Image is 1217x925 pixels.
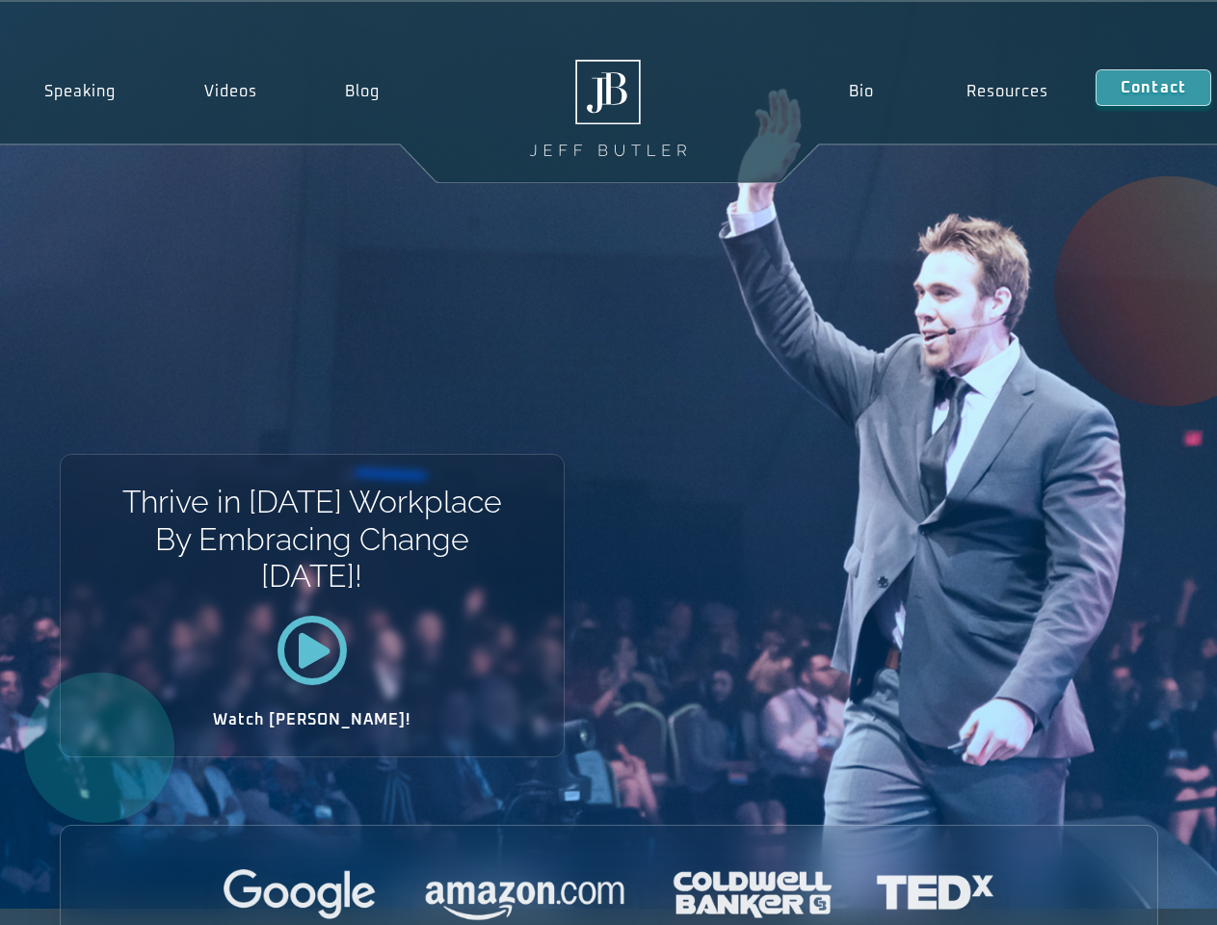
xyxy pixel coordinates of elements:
h1: Thrive in [DATE] Workplace By Embracing Change [DATE]! [120,484,503,595]
a: Contact [1096,69,1211,106]
a: Videos [160,69,302,114]
a: Blog [301,69,424,114]
h2: Watch [PERSON_NAME]! [128,712,496,727]
a: Bio [802,69,920,114]
nav: Menu [802,69,1095,114]
span: Contact [1121,80,1186,95]
a: Resources [920,69,1096,114]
